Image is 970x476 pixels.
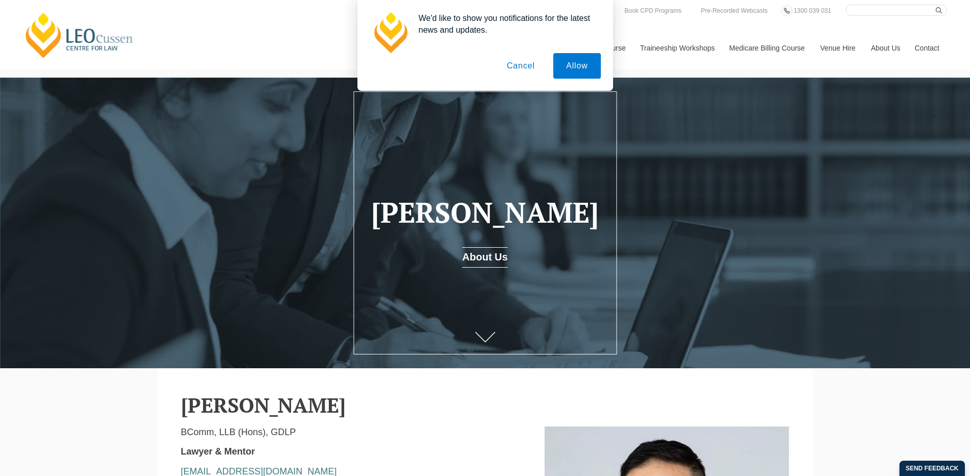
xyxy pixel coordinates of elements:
[181,394,789,416] h2: [PERSON_NAME]
[370,12,411,53] img: notification icon
[494,53,548,79] button: Cancel
[411,12,601,36] div: We'd like to show you notifications for the latest news and updates.
[369,197,601,228] h1: [PERSON_NAME]
[553,53,600,79] button: Allow
[462,247,508,268] a: About Us
[181,446,255,457] strong: Lawyer & Mentor
[181,426,530,438] p: BComm, LLB (Hons), GDLP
